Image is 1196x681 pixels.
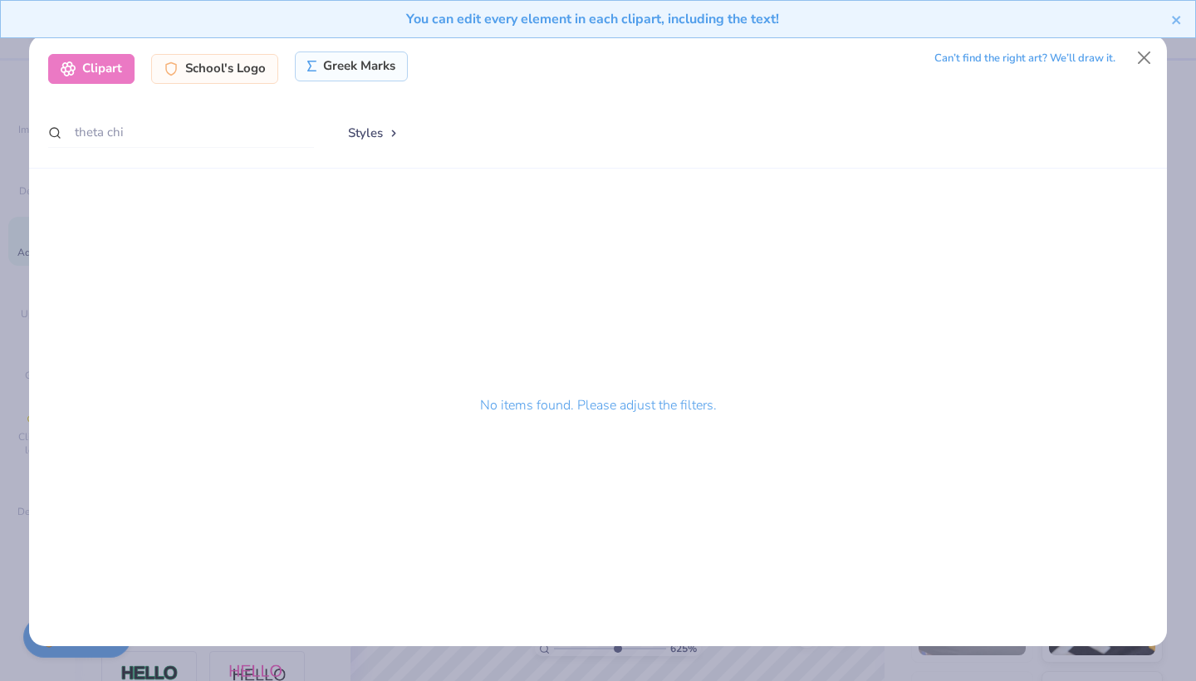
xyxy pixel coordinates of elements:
div: Greek Marks [295,51,409,81]
p: No items found. Please adjust the filters. [480,395,717,415]
button: close [1171,9,1183,29]
button: Styles [331,117,417,149]
button: Close [1129,42,1160,74]
div: Clipart [48,54,135,84]
div: School's Logo [151,54,278,84]
div: You can edit every element in each clipart, including the text! [13,9,1171,29]
input: Search by name [48,117,314,148]
div: Can’t find the right art? We’ll draw it. [934,44,1115,73]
